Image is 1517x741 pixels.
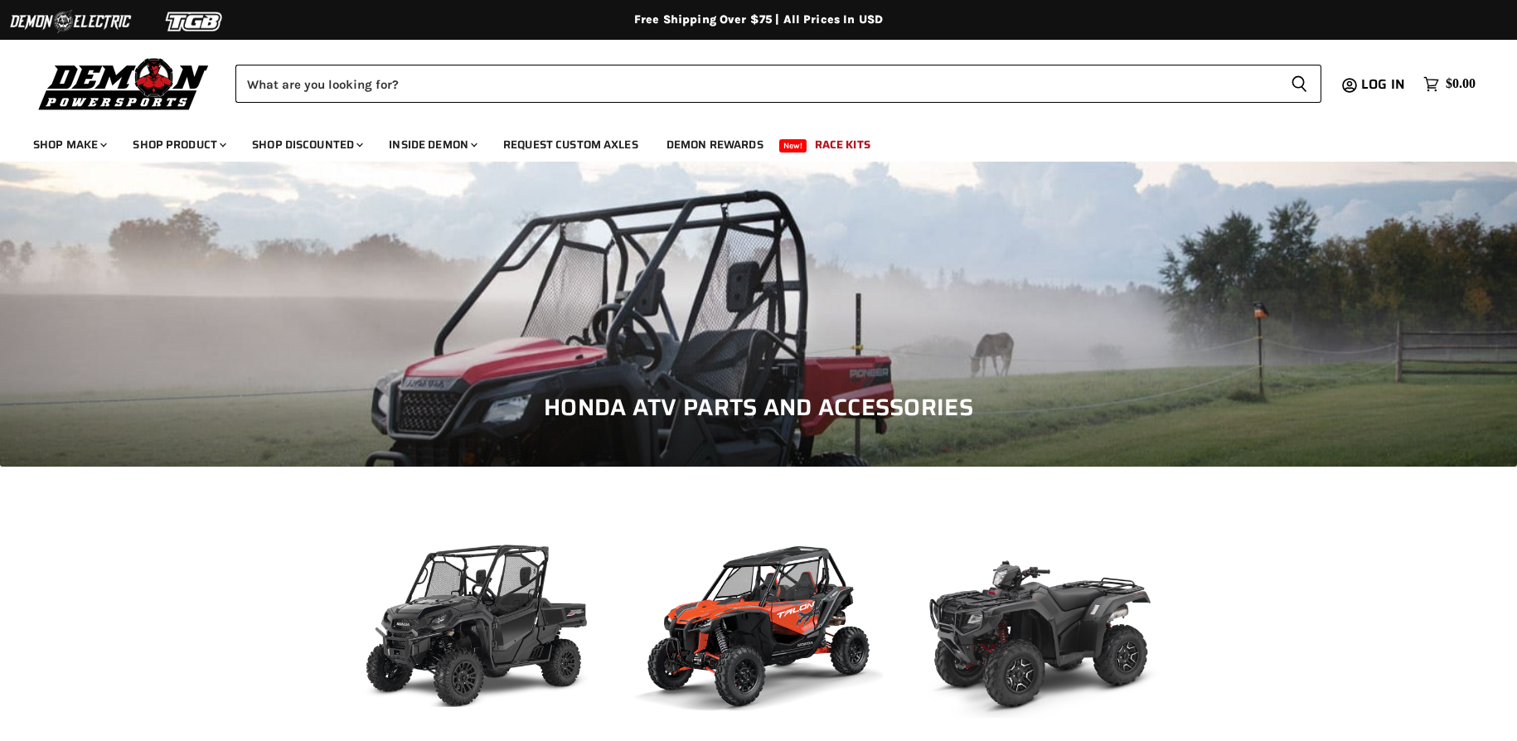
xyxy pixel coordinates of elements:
input: Search [235,65,1277,103]
h1: Honda ATV Parts and Accessories [25,394,1492,422]
img: TGB Logo 2 [133,6,257,37]
ul: Main menu [21,121,1471,162]
span: Log in [1361,74,1405,94]
span: New! [779,139,807,153]
img: Talon [634,516,883,724]
img: Demon Electric Logo 2 [8,6,133,37]
div: Free Shipping Over $75 | All Prices In USD [95,12,1422,27]
a: Demon Rewards [654,128,776,162]
a: $0.00 [1415,72,1484,96]
form: Product [235,65,1321,103]
img: Demon Powersports [33,54,215,113]
a: Shop Make [21,128,117,162]
a: Shop Product [120,128,236,162]
a: Request Custom Axles [491,128,651,162]
a: Shop Discounted [240,128,373,162]
a: Race Kits [802,128,883,162]
button: Search [1277,65,1321,103]
span: $0.00 [1446,76,1476,92]
img: Foreman [916,516,1165,724]
a: Inside Demon [376,128,487,162]
a: Log in [1354,77,1415,92]
img: Pioneer [352,516,601,724]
